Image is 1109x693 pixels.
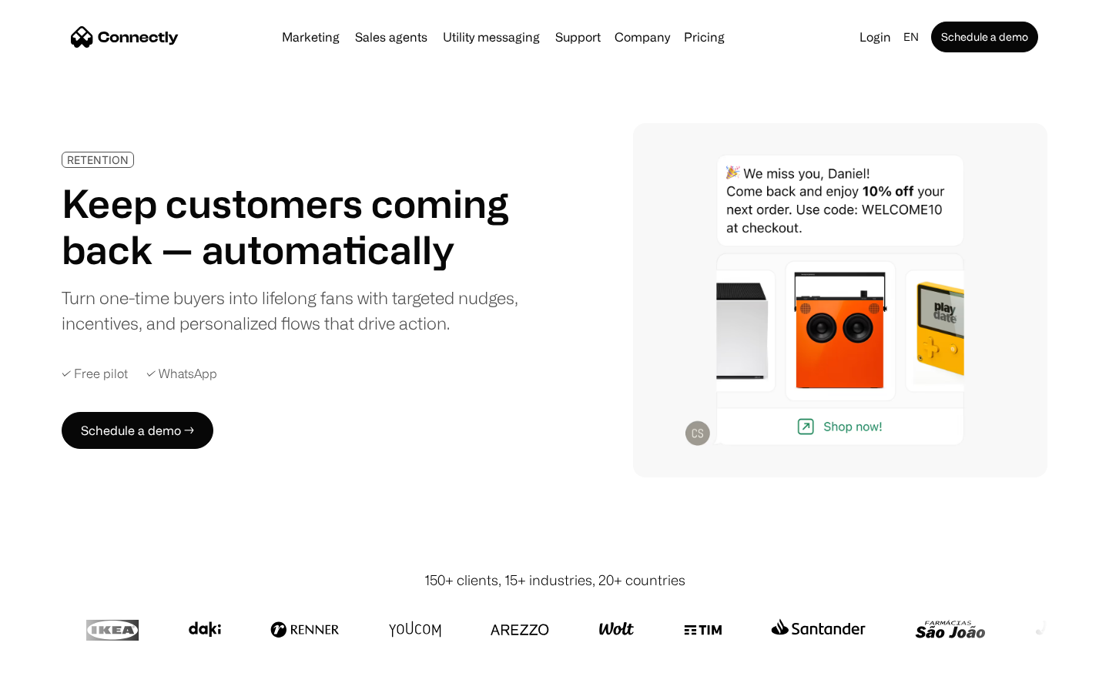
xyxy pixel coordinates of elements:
[678,31,731,43] a: Pricing
[31,666,92,688] ul: Language list
[903,26,919,48] div: en
[62,180,530,273] h1: Keep customers coming back — automatically
[437,31,546,43] a: Utility messaging
[549,31,607,43] a: Support
[615,26,670,48] div: Company
[62,367,128,381] div: ✓ Free pilot
[424,570,685,591] div: 150+ clients, 15+ industries, 20+ countries
[62,412,213,449] a: Schedule a demo →
[15,665,92,688] aside: Language selected: English
[67,154,129,166] div: RETENTION
[276,31,346,43] a: Marketing
[349,31,434,43] a: Sales agents
[931,22,1038,52] a: Schedule a demo
[62,285,530,336] div: Turn one-time buyers into lifelong fans with targeted nudges, incentives, and personalized flows ...
[146,367,217,381] div: ✓ WhatsApp
[853,26,897,48] a: Login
